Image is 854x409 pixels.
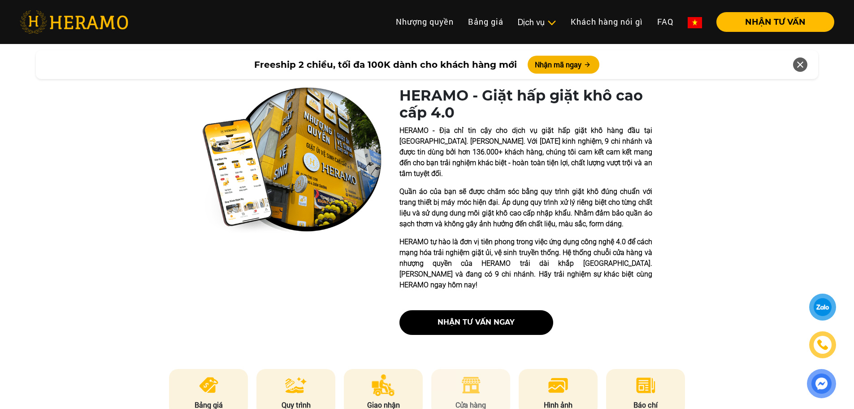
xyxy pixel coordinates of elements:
[528,56,599,74] button: Nhận mã ngay
[547,18,556,27] img: subToggleIcon
[20,10,128,34] img: heramo-logo.png
[399,87,652,122] h1: HERAMO - Giặt hấp giặt khô cao cấp 4.0
[202,87,381,234] img: heramo-quality-banner
[518,16,556,28] div: Dịch vụ
[816,338,829,352] img: phone-icon
[461,12,511,31] a: Bảng giá
[399,186,652,229] p: Quần áo của bạn sẽ được chăm sóc bằng quy trình giặt khô đúng chuẩn với trang thiết bị máy móc hi...
[460,374,482,396] img: store.png
[372,374,395,396] img: delivery.png
[688,17,702,28] img: vn-flag.png
[389,12,461,31] a: Nhượng quyền
[716,12,834,32] button: NHẬN TƯ VẤN
[810,332,835,357] a: phone-icon
[399,310,553,335] button: nhận tư vấn ngay
[709,18,834,26] a: NHẬN TƯ VẤN
[564,12,650,31] a: Khách hàng nói gì
[650,12,681,31] a: FAQ
[399,125,652,179] p: HERAMO - Địa chỉ tin cậy cho dịch vụ giặt hấp giặt khô hàng đầu tại [GEOGRAPHIC_DATA]. [PERSON_NA...
[198,374,220,396] img: pricing.png
[285,374,307,396] img: process.png
[547,374,569,396] img: image.png
[635,374,657,396] img: news.png
[399,237,652,290] p: HERAMO tự hào là đơn vị tiên phong trong việc ứng dụng công nghệ 4.0 để cách mạng hóa trải nghiệm...
[254,58,517,71] span: Freeship 2 chiều, tối đa 100K dành cho khách hàng mới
